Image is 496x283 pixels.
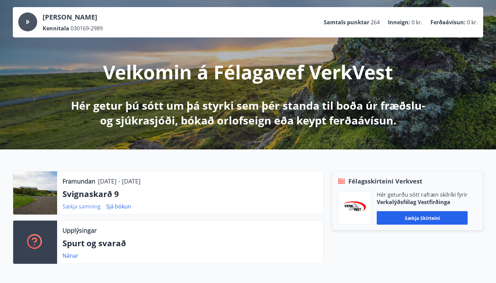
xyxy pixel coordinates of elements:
a: Sækja samning [63,203,101,210]
p: Hér geturðu sótt rafræn skilríki fyrir [377,191,468,198]
p: Samtals punktar [324,19,369,26]
span: Þ [26,18,29,26]
p: Spurt og svarað [63,237,318,249]
p: [DATE] - [DATE] [98,177,141,186]
span: 264 [371,19,380,26]
span: 030169-2989 [71,25,103,32]
span: 0 kr. [412,19,422,26]
p: Framundan [63,177,95,186]
p: [PERSON_NAME] [43,12,103,22]
p: Velkomin á Félagavef VerkVest [103,59,393,85]
a: Nánar [63,252,78,259]
span: 0 kr. [467,19,478,26]
p: Svignaskarð 9 [63,188,318,200]
p: Upplýsingar [63,226,97,235]
span: Félagsskírteini Verkvest [348,177,422,186]
a: Sjá bókun [106,203,131,210]
p: Kennitala [43,25,69,32]
p: Ferðaávísun : [430,19,466,26]
p: Hér getur þú sótt um þá styrki sem þér standa til boða úr fræðslu- og sjúkrasjóði, bókað orlofsei... [70,98,426,128]
button: Sækja skírteini [377,211,468,225]
p: Inneign : [388,19,410,26]
p: Verkalýðsfélag Vestfirðinga [377,198,468,206]
img: jihgzMk4dcgjRAW2aMgpbAqQEG7LZi0j9dOLAUvz.png [343,201,366,215]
